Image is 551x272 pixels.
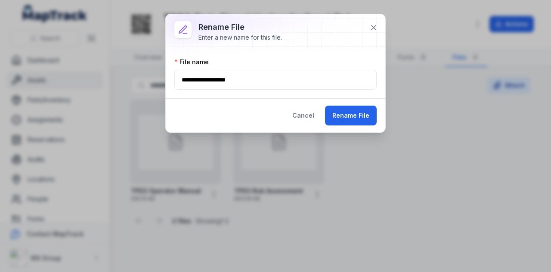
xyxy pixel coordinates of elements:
[198,21,282,33] h3: Rename file
[174,58,209,66] label: File name
[198,33,282,42] div: Enter a new name for this file.
[325,106,377,125] button: Rename File
[174,70,377,90] input: :rml:-form-item-label
[285,106,322,125] button: Cancel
